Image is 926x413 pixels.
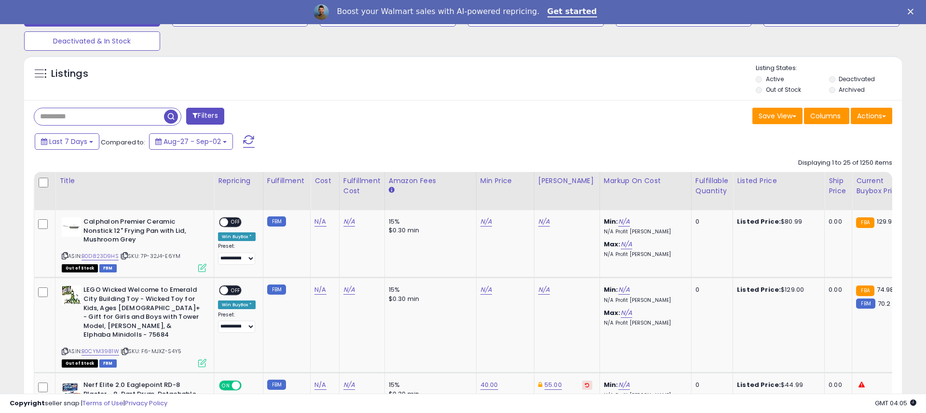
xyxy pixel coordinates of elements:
[829,176,848,196] div: Ship Price
[343,217,355,227] a: N/A
[856,176,906,196] div: Current Buybox Price
[604,308,621,317] b: Max:
[62,217,206,271] div: ASIN:
[829,285,844,294] div: 0.00
[343,176,381,196] div: Fulfillment Cost
[10,399,45,408] strong: Copyright
[62,217,81,237] img: 11QJWR0mCFL._SL40_.jpg
[545,380,562,390] a: 55.00
[186,108,224,125] button: Filters
[908,9,917,14] div: Close
[218,300,256,309] div: Win BuyBox *
[766,75,784,83] label: Active
[604,228,684,235] p: N/A Profit [PERSON_NAME]
[829,217,844,226] div: 0.00
[389,186,395,195] small: Amazon Fees.
[604,320,684,327] p: N/A Profit [PERSON_NAME]
[83,217,201,247] b: Calphalon Premier Ceramic Nonstick 12" Frying Pan with Lid, Mushroom Grey
[314,176,335,186] div: Cost
[313,4,329,20] img: Profile image for Adrian
[343,285,355,295] a: N/A
[24,31,160,51] button: Deactivated & In Stock
[314,285,326,295] a: N/A
[59,176,210,186] div: Title
[604,240,621,249] b: Max:
[856,299,875,309] small: FBM
[228,218,244,227] span: OFF
[337,7,539,16] div: Boost your Walmart sales with AI-powered repricing.
[267,216,286,227] small: FBM
[604,176,687,186] div: Markup on Cost
[125,399,167,408] a: Privacy Policy
[618,285,630,295] a: N/A
[228,286,244,295] span: OFF
[756,64,901,73] p: Listing States:
[878,299,891,308] span: 70.2
[877,217,896,226] span: 129.95
[798,158,892,168] div: Displaying 1 to 25 of 1250 items
[737,380,781,389] b: Listed Price:
[538,217,550,227] a: N/A
[163,137,221,146] span: Aug-27 - Sep-02
[618,380,630,390] a: N/A
[766,85,801,94] label: Out of Stock
[218,243,256,265] div: Preset:
[856,285,874,296] small: FBA
[99,264,117,272] span: FBM
[480,285,492,295] a: N/A
[120,252,180,260] span: | SKU: 7P-32J4-E6YM
[218,176,259,186] div: Repricing
[10,399,167,408] div: seller snap | |
[547,7,597,17] a: Get started
[695,381,725,389] div: 0
[121,347,181,355] span: | SKU: F6-MJXZ-S4Y5
[737,381,817,389] div: $44.99
[51,67,88,81] h5: Listings
[389,381,469,389] div: 15%
[875,399,916,408] span: 2025-09-10 04:05 GMT
[99,359,117,368] span: FBM
[695,176,729,196] div: Fulfillable Quantity
[604,285,618,294] b: Min:
[62,359,98,368] span: All listings that are currently out of stock and unavailable for purchase on Amazon
[101,138,145,147] span: Compared to:
[62,285,81,305] img: 51Vcn6T1EgL._SL40_.jpg
[538,176,596,186] div: [PERSON_NAME]
[737,217,817,226] div: $80.99
[810,111,841,121] span: Columns
[389,217,469,226] div: 15%
[267,176,306,186] div: Fulfillment
[877,285,894,294] span: 74.98
[389,226,469,235] div: $0.30 min
[621,308,632,318] a: N/A
[82,252,119,260] a: B0D823D9HS
[35,133,99,150] button: Last 7 Days
[389,285,469,294] div: 15%
[343,380,355,390] a: N/A
[604,217,618,226] b: Min:
[267,380,286,390] small: FBM
[62,264,98,272] span: All listings that are currently out of stock and unavailable for purchase on Amazon
[604,297,684,304] p: N/A Profit [PERSON_NAME]
[538,285,550,295] a: N/A
[149,133,233,150] button: Aug-27 - Sep-02
[389,295,469,303] div: $0.30 min
[737,176,820,186] div: Listed Price
[695,217,725,226] div: 0
[737,285,781,294] b: Listed Price:
[480,217,492,227] a: N/A
[62,285,206,366] div: ASIN:
[480,380,498,390] a: 40.00
[604,251,684,258] p: N/A Profit [PERSON_NAME]
[314,380,326,390] a: N/A
[267,285,286,295] small: FBM
[737,285,817,294] div: $129.00
[49,137,87,146] span: Last 7 Days
[62,381,81,400] img: 413Ystx8aoL._SL40_.jpg
[829,381,844,389] div: 0.00
[752,108,803,124] button: Save View
[218,312,256,333] div: Preset:
[220,382,232,390] span: ON
[389,176,472,186] div: Amazon Fees
[599,172,691,210] th: The percentage added to the cost of goods (COGS) that forms the calculator for Min & Max prices.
